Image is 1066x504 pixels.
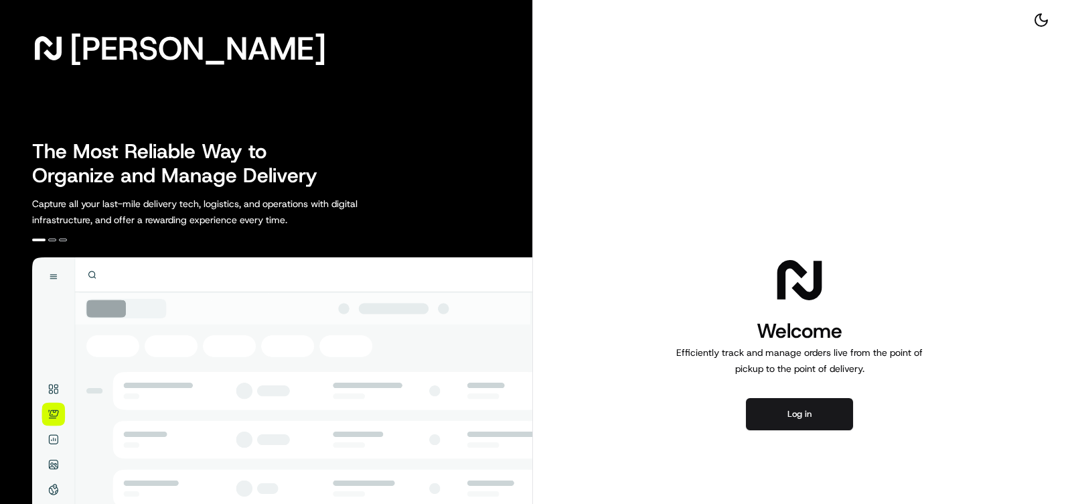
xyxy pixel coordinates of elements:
p: Efficiently track and manage orders live from the point of pickup to the point of delivery. [671,344,928,377]
h2: The Most Reliable Way to Organize and Manage Delivery [32,139,332,188]
p: Capture all your last-mile delivery tech, logistics, and operations with digital infrastructure, ... [32,196,418,228]
span: [PERSON_NAME] [70,35,326,62]
h1: Welcome [671,318,928,344]
button: Log in [746,398,853,430]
